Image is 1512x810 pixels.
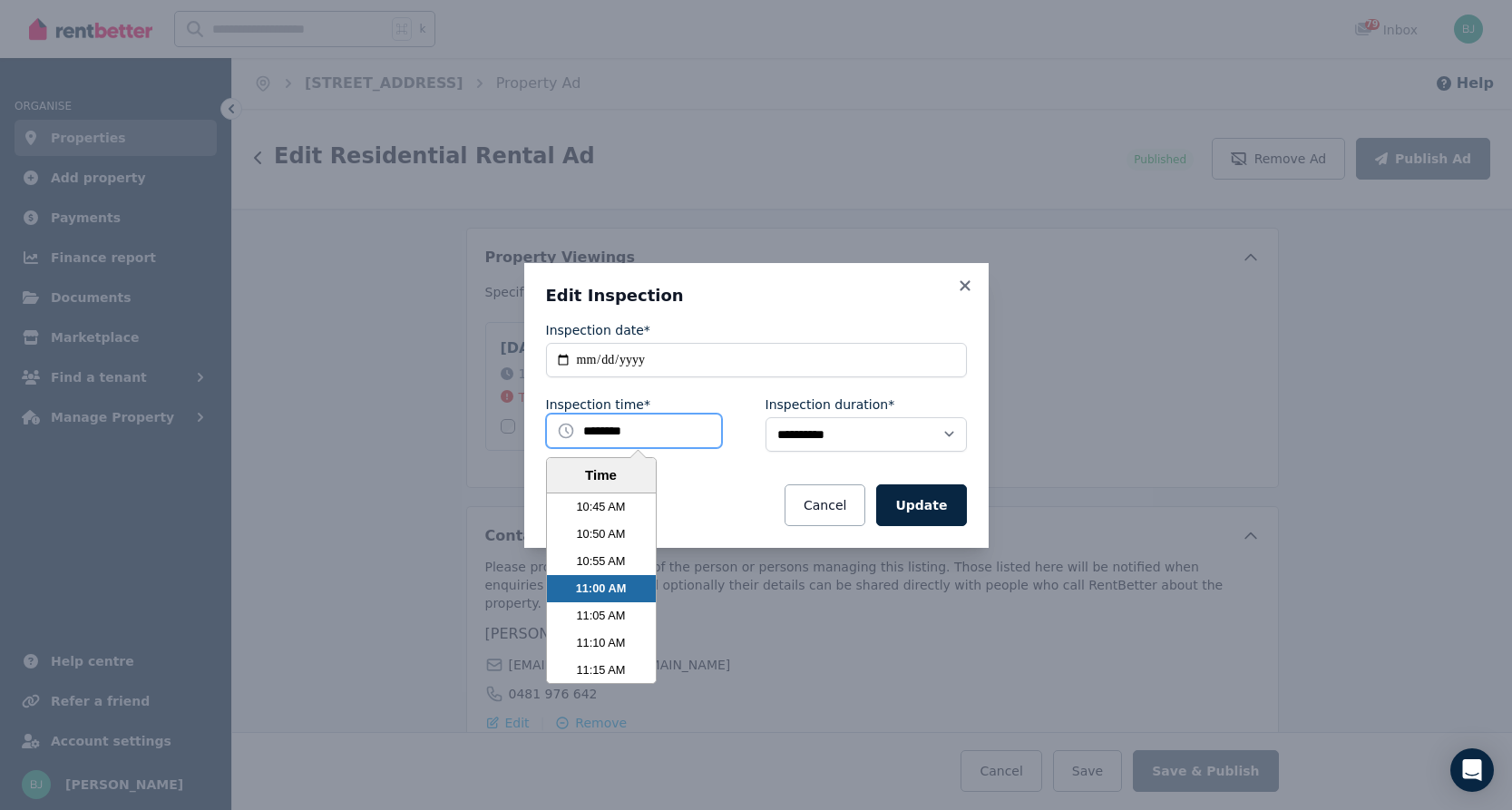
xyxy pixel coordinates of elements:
[546,321,650,339] label: Inspection date*
[547,575,656,602] li: 11:00 AM
[547,493,656,683] ul: Time
[551,465,651,486] div: Time
[547,629,656,657] li: 11:10 AM
[547,521,656,548] li: 10:50 AM
[547,548,656,575] li: 10:55 AM
[876,484,966,526] button: Update
[1450,748,1494,792] div: Open Intercom Messenger
[546,285,967,307] h3: Edit Inspection
[785,484,865,526] button: Cancel
[766,395,895,414] label: Inspection duration*
[547,657,656,684] li: 11:15 AM
[547,602,656,629] li: 11:05 AM
[547,493,656,521] li: 10:45 AM
[546,395,650,414] label: Inspection time*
